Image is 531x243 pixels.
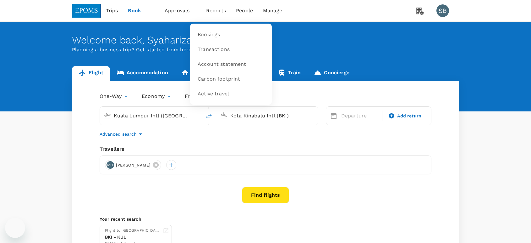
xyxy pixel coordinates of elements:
span: People [236,7,253,14]
a: Account statement [194,57,268,72]
button: Advanced search [100,130,144,138]
a: Accommodation [110,66,175,81]
span: Transactions [198,46,230,53]
div: MH[PERSON_NAME] [105,160,161,170]
p: Your recent search [100,216,431,222]
a: Train [271,66,308,81]
span: Account statement [198,61,246,68]
div: Welcome back , Syaharizan . [72,34,459,46]
a: Bookings [194,27,268,42]
div: SB [436,4,449,17]
span: Book [128,7,141,14]
span: Trips [106,7,118,14]
span: Reports [206,7,226,14]
button: Open [197,115,198,116]
input: Going to [230,111,305,121]
div: BKI - KUL [105,234,160,240]
div: Economy [142,91,172,101]
iframe: Button to launch messaging window [5,218,25,238]
span: [PERSON_NAME] [112,162,154,168]
button: Frequent flyer programme [185,93,257,100]
a: Carbon footprint [194,72,268,87]
div: Flight to [GEOGRAPHIC_DATA] [105,228,160,234]
img: EPOMS SDN BHD [72,4,101,18]
span: Active travel [198,90,229,98]
input: Depart from [114,111,188,121]
div: Travellers [100,145,431,153]
span: Add return [397,113,421,119]
p: Departure [341,112,378,120]
a: Flight [72,66,110,81]
a: Concierge [307,66,356,81]
button: Open [314,115,315,116]
div: One-Way [100,91,129,101]
p: Planning a business trip? Get started from here. [72,46,459,54]
button: Find flights [242,187,289,203]
button: delete [201,109,216,124]
span: Approvals [165,7,196,14]
span: Carbon footprint [198,76,240,83]
a: Active travel [194,87,268,101]
a: Long stay [175,66,223,81]
div: MH [107,161,114,169]
a: Transactions [194,42,268,57]
p: Frequent flyer programme [185,93,250,100]
span: Bookings [198,31,220,38]
p: Advanced search [100,131,137,137]
span: Manage [263,7,282,14]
